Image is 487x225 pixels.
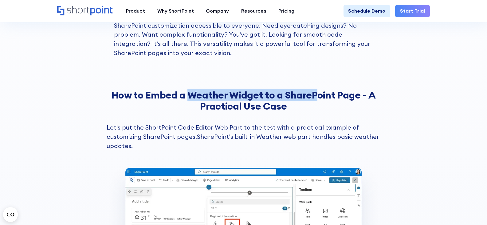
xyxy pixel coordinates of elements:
a: Schedule Demo [344,5,391,17]
p: Let's put the ShortPoint Code Editor Web Part to the test with a practical example of customizing... [107,123,381,150]
iframe: Chat Widget [376,154,487,225]
div: Product [126,7,145,15]
a: Product [120,5,151,17]
a: Resources [235,5,272,17]
strong: How to Embed a Weather Widget to a SharePoint Page - A Practical Use Case [112,89,376,112]
a: Pricing [272,5,300,17]
a: Company [200,5,235,17]
div: Company [206,7,229,15]
div: Pricing [278,7,294,15]
div: Resources [241,7,266,15]
button: Open CMP widget [3,207,18,222]
div: Why ShortPoint [157,7,194,15]
a: Why ShortPoint [151,5,200,17]
a: Home [57,6,114,17]
a: Start Trial [395,5,430,17]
